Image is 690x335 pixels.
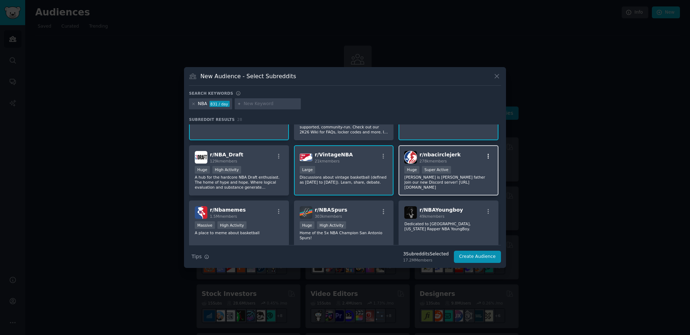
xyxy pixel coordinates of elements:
p: Home of the 5x NBA Champion San Antonio Spurs! [300,230,388,240]
p: Dedicated to [GEOGRAPHIC_DATA], [US_STATE] Rapper NBA YoungBoy. [404,221,493,231]
span: r/ VintageNBA [315,152,353,157]
img: VintageNBA [300,151,312,164]
span: r/ NBA_Draft [210,152,243,157]
img: nbacirclejerk [404,151,417,164]
p: [PERSON_NAME] is [PERSON_NAME] father Join our new Discord server! [URL][DOMAIN_NAME] [404,175,493,190]
span: 21k members [315,159,340,163]
img: Nbamemes [195,206,207,219]
div: NBA [198,101,207,107]
img: NBAYoungboy [404,206,417,219]
div: High Activity [317,221,346,229]
div: Massive [195,221,215,229]
span: r/ NBASpurs [315,207,348,213]
div: High Activity [217,221,247,229]
h3: New Audience - Select Subreddits [201,72,296,80]
span: r/ NBAYoungboy [419,207,463,213]
span: r/ Nbamemes [210,207,246,213]
span: 49k members [419,214,444,218]
span: Tips [192,253,202,260]
p: A place to meme about basketball [195,230,283,235]
span: 278k members [419,159,447,163]
div: Huge [300,221,315,229]
img: NBASpurs [300,206,312,219]
p: Home of everything NBA 2K. Developer-supported, community-run. Check out our 2K26 Wiki for FAQs, ... [300,119,388,135]
button: Create Audience [454,251,501,263]
p: Discussions about vintage basketball (defined as [DATE] to [DATE]). Learn, share, debate. [300,175,388,185]
span: Subreddit Results [189,117,235,122]
span: r/ nbacirclejerk [419,152,461,157]
input: New Keyword [244,101,298,107]
span: 129k members [210,159,237,163]
div: Super Active [422,166,451,174]
button: Tips [189,250,212,263]
span: 303k members [315,214,342,218]
span: 28 [237,117,242,122]
span: 1.5M members [210,214,237,218]
div: 17.2M Members [403,258,449,263]
div: High Activity [212,166,241,174]
div: Huge [195,166,210,174]
p: A hub for the hardcore NBA Draft enthusiast. The home of hype and hope. Where logical evaluation ... [195,175,283,190]
h3: Search keywords [189,91,233,96]
div: 3 Subreddit s Selected [403,251,449,258]
img: NBA_Draft [195,151,207,164]
div: 831 / day [210,101,230,107]
div: Large [300,166,316,174]
div: Huge [404,166,419,174]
